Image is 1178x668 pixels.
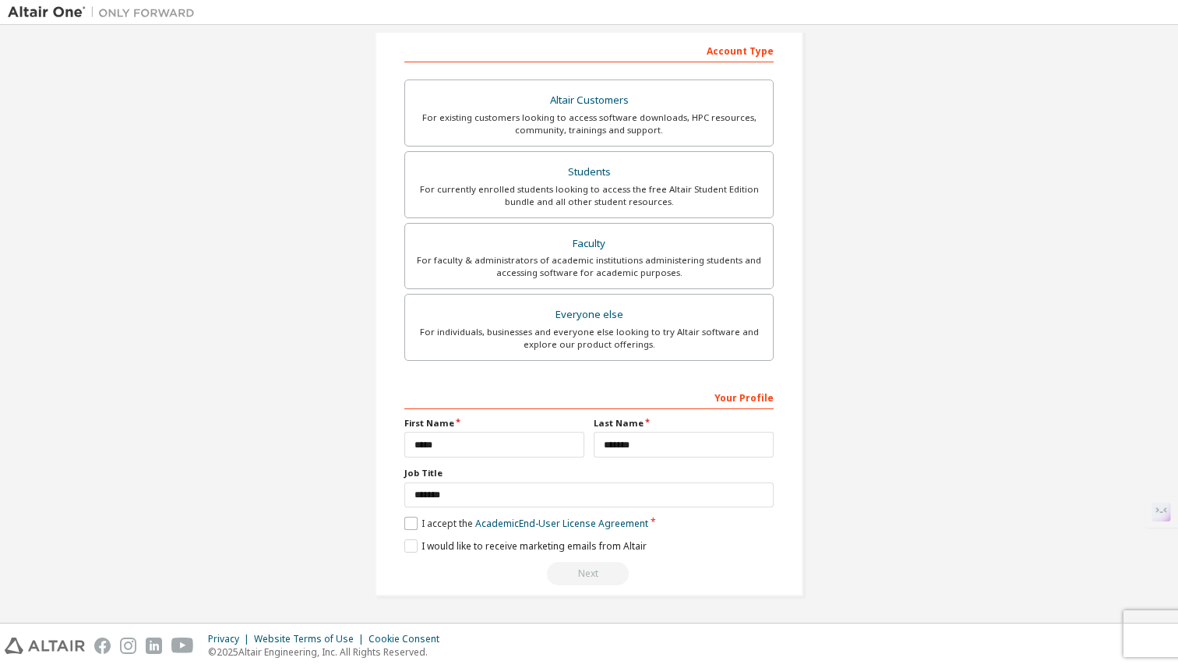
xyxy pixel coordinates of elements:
img: instagram.svg [120,638,136,654]
label: I would like to receive marketing emails from Altair [404,539,647,553]
label: First Name [404,417,584,429]
div: Read and acccept EULA to continue [404,562,774,585]
div: Privacy [208,633,254,645]
label: I accept the [404,517,648,530]
div: Students [414,161,764,183]
div: Website Terms of Use [254,633,369,645]
a: Academic End-User License Agreement [475,517,648,530]
div: For faculty & administrators of academic institutions administering students and accessing softwa... [414,254,764,279]
img: linkedin.svg [146,638,162,654]
div: For individuals, businesses and everyone else looking to try Altair software and explore our prod... [414,326,764,351]
div: Altair Customers [414,90,764,111]
label: Job Title [404,467,774,479]
div: Cookie Consent [369,633,449,645]
div: Everyone else [414,304,764,326]
img: facebook.svg [94,638,111,654]
div: Account Type [404,37,774,62]
div: For existing customers looking to access software downloads, HPC resources, community, trainings ... [414,111,764,136]
img: Altair One [8,5,203,20]
div: Faculty [414,233,764,255]
img: youtube.svg [171,638,194,654]
img: altair_logo.svg [5,638,85,654]
label: Last Name [594,417,774,429]
p: © 2025 Altair Engineering, Inc. All Rights Reserved. [208,645,449,659]
div: Your Profile [404,384,774,409]
div: For currently enrolled students looking to access the free Altair Student Edition bundle and all ... [414,183,764,208]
